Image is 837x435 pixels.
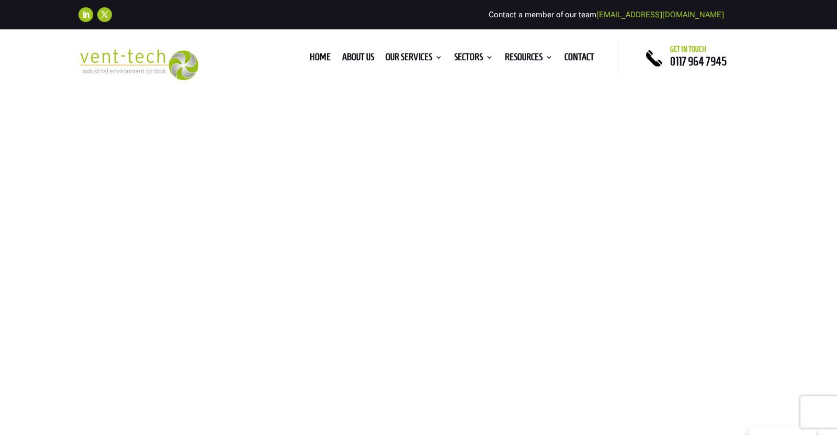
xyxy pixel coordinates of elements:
[489,10,724,19] span: Contact a member of our team
[97,7,112,22] a: Follow on X
[78,7,93,22] a: Follow on LinkedIn
[564,53,594,65] a: Contact
[78,49,198,80] img: 2023-09-27T08_35_16.549ZVENT-TECH---Clear-background
[596,10,724,19] a: [EMAIL_ADDRESS][DOMAIN_NAME]
[342,53,374,65] a: About us
[505,53,553,65] a: Resources
[310,53,331,65] a: Home
[670,45,706,53] span: Get in touch
[670,55,727,68] a: 0117 964 7945
[386,53,443,65] a: Our Services
[454,53,493,65] a: Sectors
